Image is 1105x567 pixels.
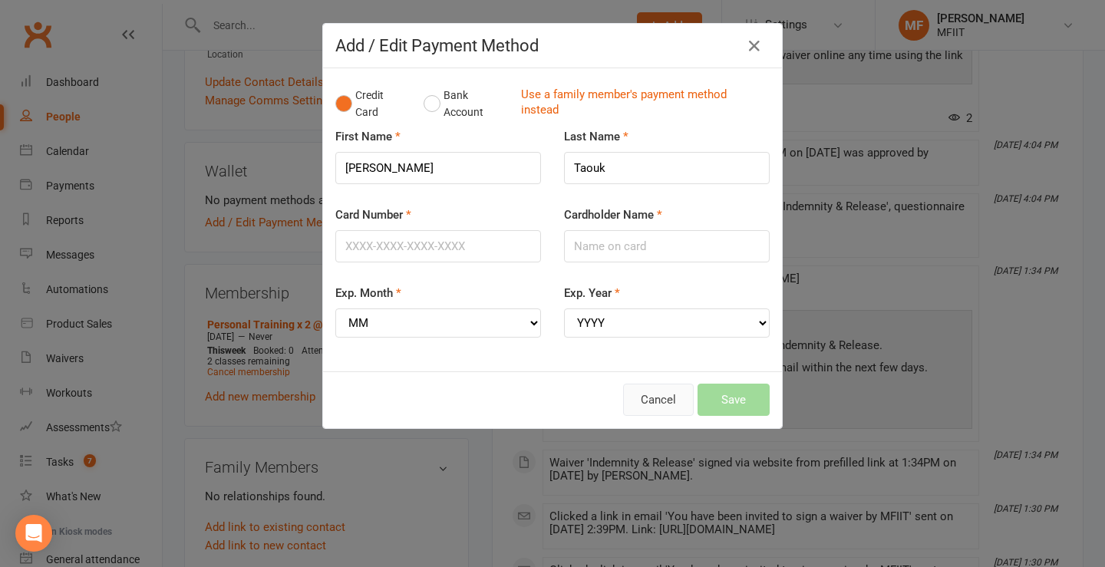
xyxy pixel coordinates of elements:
h4: Add / Edit Payment Method [335,36,770,55]
button: Close [742,34,767,58]
label: Cardholder Name [564,206,662,224]
a: Use a family member's payment method instead [521,87,762,121]
label: Card Number [335,206,411,224]
input: XXXX-XXXX-XXXX-XXXX [335,230,541,262]
label: Exp. Year [564,284,620,302]
button: Bank Account [424,81,509,127]
button: Cancel [623,384,694,416]
button: Credit Card [335,81,407,127]
div: Open Intercom Messenger [15,515,52,552]
input: Name on card [564,230,770,262]
label: Last Name [564,127,628,146]
label: First Name [335,127,401,146]
label: Exp. Month [335,284,401,302]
